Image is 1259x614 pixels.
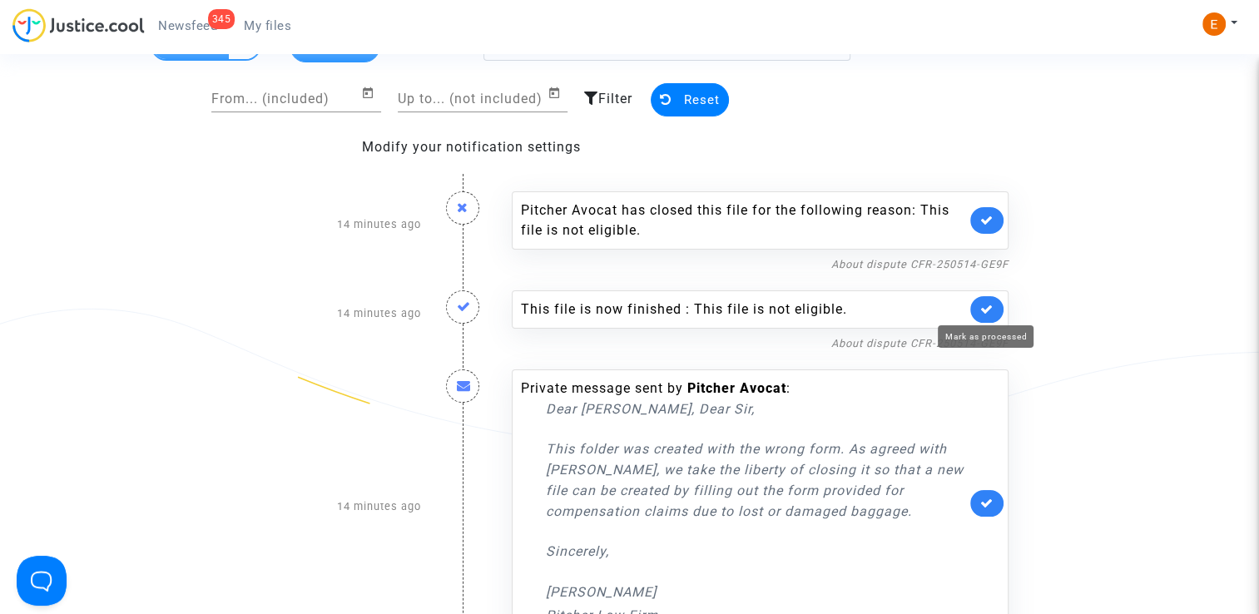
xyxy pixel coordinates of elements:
[1202,12,1226,36] img: ACg8ocIeiFvHKe4dA5oeRFd_CiCnuxWUEc1A2wYhRJE3TTWt=s96-c
[831,258,1009,270] a: About dispute CFR-250514-GE9F
[230,13,305,38] a: My files
[546,541,966,562] p: Sincerely,
[546,582,966,602] p: [PERSON_NAME]
[362,139,581,155] a: Modify your notification settings
[651,83,729,116] button: Reset
[208,9,235,29] div: 345
[684,92,720,107] span: Reset
[361,83,381,103] button: Open calendar
[546,438,966,522] p: This folder was created with the wrong form. As agreed with [PERSON_NAME], we take the liberty of...
[831,337,1009,349] a: About dispute CFR-250514-GE9F
[546,399,966,419] p: Dear [PERSON_NAME], Dear Sir,
[687,380,786,396] b: Pitcher Avocat
[17,556,67,606] iframe: Help Scout Beacon - Open
[145,13,230,38] a: 345Newsfeed
[548,83,568,103] button: Open calendar
[521,201,966,240] div: Pitcher Avocat has closed this file for the following reason: This file is not eligible.
[158,18,217,33] span: Newsfeed
[238,175,434,274] div: 14 minutes ago
[521,300,966,319] div: This file is now finished : This file is not eligible.
[244,18,291,33] span: My files
[12,8,145,42] img: jc-logo.svg
[238,274,434,353] div: 14 minutes ago
[598,91,632,106] span: Filter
